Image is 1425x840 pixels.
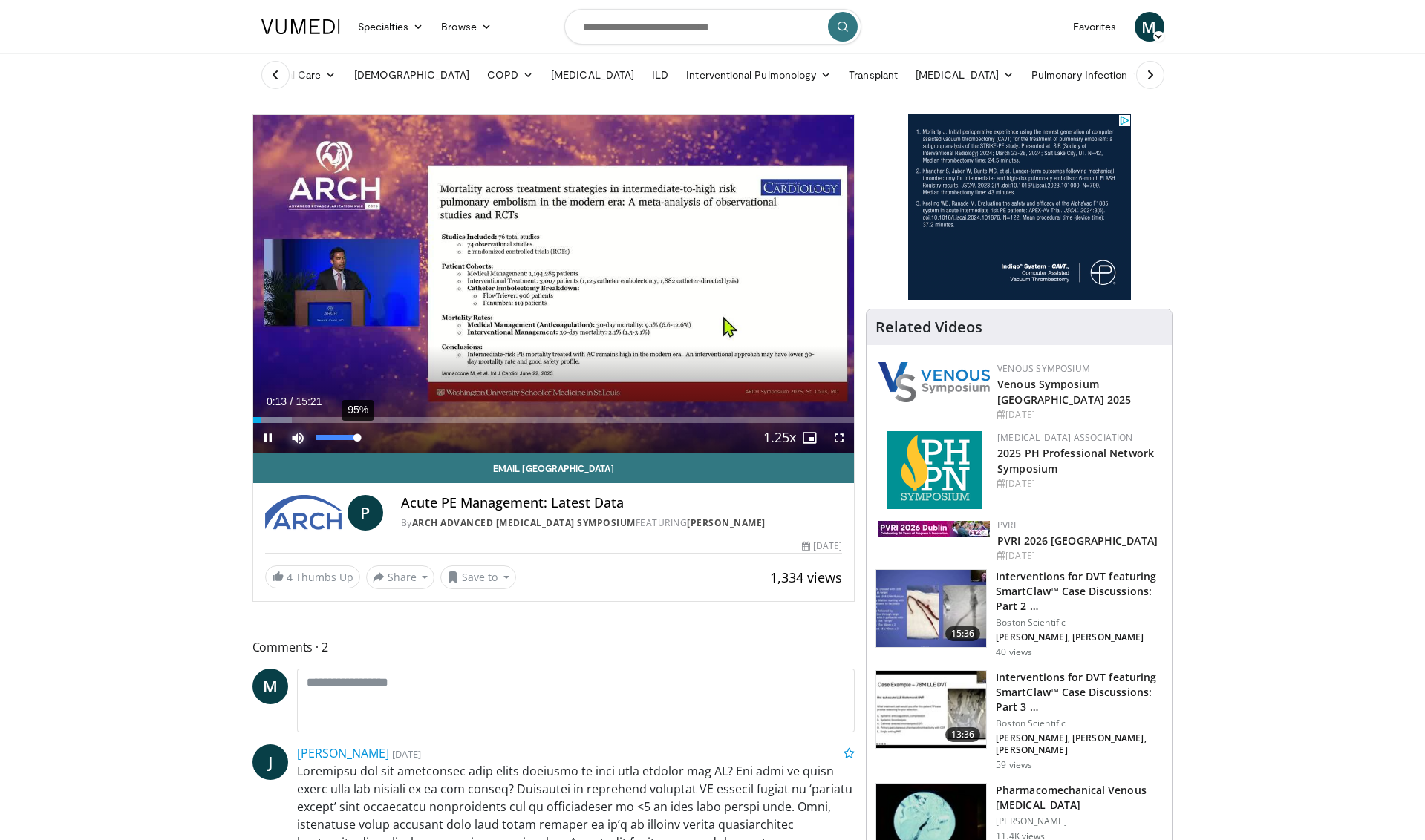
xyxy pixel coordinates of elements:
button: Enable picture-in-picture mode [795,423,824,453]
div: [DATE] [802,539,842,553]
button: Pause [253,423,283,453]
a: PVRI 2026 [GEOGRAPHIC_DATA] [997,534,1158,548]
img: 38765b2d-a7cd-4379-b3f3-ae7d94ee6307.png.150x105_q85_autocrop_double_scale_upscale_version-0.2.png [878,362,990,402]
img: ARCH Advanced Revascularization Symposium [265,495,342,531]
h3: Interventions for DVT featuring SmartClaw™ Case Discussions: Part 3 … [996,670,1163,715]
a: Venous Symposium [997,362,1090,375]
iframe: Advertisement [908,114,1131,300]
span: 4 [287,570,293,584]
img: VuMedi Logo [261,19,340,34]
a: [MEDICAL_DATA] [542,60,643,90]
a: [PERSON_NAME] [297,745,389,761]
p: 59 views [996,759,1032,771]
img: c7c8053f-07ab-4f92-a446-8a4fb167e281.150x105_q85_crop-smart_upscale.jpg [876,671,986,748]
a: Pulmonary Infection [1023,60,1151,90]
a: COPD [478,60,542,90]
div: [DATE] [997,408,1160,421]
h3: Interventions for DVT featuring SmartClaw™ Case Discussions: Part 2 … [996,569,1163,614]
span: / [290,396,293,407]
a: PVRI [997,519,1016,531]
button: Playback Rate [765,423,795,453]
div: [DATE] [997,549,1160,562]
a: M [1135,12,1164,42]
span: 0:13 [267,396,287,407]
img: c9201aff-c63c-4c30-aa18-61314b7b000e.150x105_q85_crop-smart_upscale.jpg [876,570,986,647]
div: Volume Level [316,435,359,440]
span: Comments 2 [252,637,855,657]
a: [MEDICAL_DATA] Association [997,431,1132,444]
a: J [252,744,288,780]
p: 40 views [996,646,1032,658]
a: Email [GEOGRAPHIC_DATA] [253,453,855,483]
a: Favorites [1064,12,1126,42]
h4: Related Videos [875,318,982,336]
button: Mute [283,423,313,453]
h4: Acute PE Management: Latest Data [401,495,842,511]
a: Venous Symposium [GEOGRAPHIC_DATA] 2025 [997,377,1131,407]
img: c6978fc0-1052-4d4b-8a9d-7956bb1c539c.png.150x105_q85_autocrop_double_scale_upscale_version-0.2.png [887,431,982,509]
a: Transplant [840,60,907,90]
div: By FEATURING [401,516,842,530]
span: 15:21 [296,396,322,407]
a: [DEMOGRAPHIC_DATA] [345,60,478,90]
a: [MEDICAL_DATA] [907,60,1023,90]
div: [DATE] [997,477,1160,490]
video-js: Video Player [253,115,855,453]
a: Specialties [349,12,433,42]
a: [PERSON_NAME] [687,516,766,529]
p: Boston Scientific [996,617,1163,629]
a: ILD [643,60,677,90]
span: 13:36 [945,727,981,742]
button: Save to [440,565,516,589]
small: [DATE] [392,747,421,761]
span: 1,334 views [770,568,842,586]
span: 15:36 [945,626,981,641]
a: 2025 PH Professional Network Symposium [997,446,1154,476]
a: 4 Thumbs Up [265,565,360,588]
a: ARCH Advanced [MEDICAL_DATA] Symposium [412,516,636,529]
p: [PERSON_NAME] [996,816,1163,827]
a: Interventional Pulmonology [677,60,840,90]
a: M [252,669,288,704]
p: Boston Scientific [996,718,1163,729]
a: 13:36 Interventions for DVT featuring SmartClaw™ Case Discussions: Part 3 … Boston Scientific [PE... [875,670,1163,771]
button: Share [366,565,435,589]
p: [PERSON_NAME], [PERSON_NAME], [PERSON_NAME] [996,732,1163,756]
h3: Pharmacomechanical Venous [MEDICAL_DATA] [996,783,1163,813]
a: Browse [432,12,500,42]
p: [PERSON_NAME], [PERSON_NAME] [996,631,1163,643]
input: Search topics, interventions [564,9,861,45]
img: 33783847-ac93-4ca7-89f8-ccbd48ec16ca.webp.150x105_q85_autocrop_double_scale_upscale_version-0.2.jpg [878,521,990,537]
button: Fullscreen [824,423,854,453]
div: Progress Bar [253,417,855,423]
a: P [348,495,383,531]
a: 15:36 Interventions for DVT featuring SmartClaw™ Case Discussions: Part 2 … Boston Scientific [PE... [875,569,1163,658]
